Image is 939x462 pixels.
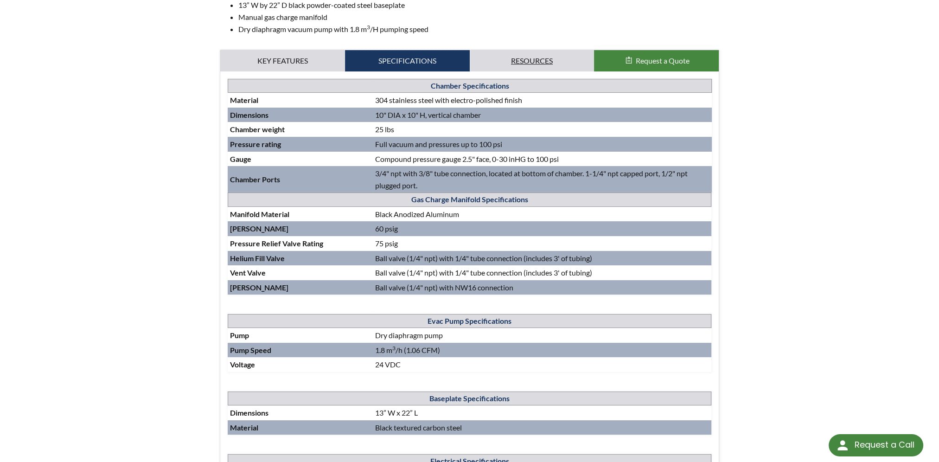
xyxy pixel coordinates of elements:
[228,193,711,206] th: Gas Charge Manifold Specifications
[238,11,720,23] li: Manual gas charge manifold
[228,251,373,266] td: Helium Fill Valve
[373,420,711,435] td: Black textured carbon steel
[854,434,914,456] div: Request a Call
[835,438,850,453] img: round button
[367,24,370,31] sup: 3
[373,343,711,358] td: 1.8 m /h (1.06 CFM)
[220,50,345,71] a: Key Features
[373,122,712,137] td: 25 lbs
[373,166,712,192] td: 3/4" npt with 3/8" tube connection, located at bottom of chamber. 1-1/4" npt capped port, 1/2" np...
[373,280,711,295] td: Ball valve (1/4" npt) with NW16 connection
[228,314,711,327] th: Evac Pump Specifications
[228,137,373,152] td: Pressure rating
[228,343,373,358] td: Pump Speed
[228,405,373,420] td: Dimensions
[431,81,509,90] strong: Chamber Specifications
[228,93,373,108] td: Material
[228,280,373,295] td: [PERSON_NAME]
[373,265,711,280] td: Ball valve (1/4" npt) with 1/4" tube connection (includes 3' of tubing)
[228,328,373,343] td: Pump
[373,251,711,266] td: Ball valve (1/4" npt) with 1/4" tube connection (includes 3' of tubing)
[228,166,373,192] td: Chamber Ports
[373,405,711,420] td: 13” W x 22” L
[829,434,923,456] div: Request a Call
[228,391,711,405] th: Baseplate Specifications
[373,221,711,236] td: 60 psig
[345,50,470,71] a: Specifications
[392,345,396,352] sup: 3
[228,152,373,167] td: Gauge
[373,137,712,152] td: Full vacuum and pressures up to 100 psi
[373,108,712,122] td: 10" DIA x 10" H, vertical chamber
[373,93,712,108] td: 304 stainless steel with electro-polished finish
[470,50,594,71] a: Resources
[228,122,373,137] td: Chamber weight
[228,420,373,435] td: Material
[228,108,373,122] td: Dimensions
[228,357,373,372] td: Voltage
[373,152,712,167] td: Compound pressure gauge 2.5" face, 0-30 inHG to 100 psi
[228,221,373,236] td: [PERSON_NAME]
[228,206,373,221] td: Manifold Material
[594,50,719,71] button: Request a Quote
[228,265,373,280] td: Vent Valve
[373,236,711,251] td: 75 psig
[373,357,711,372] td: 24 VDC
[238,23,720,35] li: Dry diaphragm vacuum pump with 1.8 m /H pumping speed
[228,236,373,251] td: Pressure Relief Valve Rating
[636,56,690,65] span: Request a Quote
[373,206,711,221] td: Black Anodized Aluminum
[373,328,711,343] td: Dry diaphragm pump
